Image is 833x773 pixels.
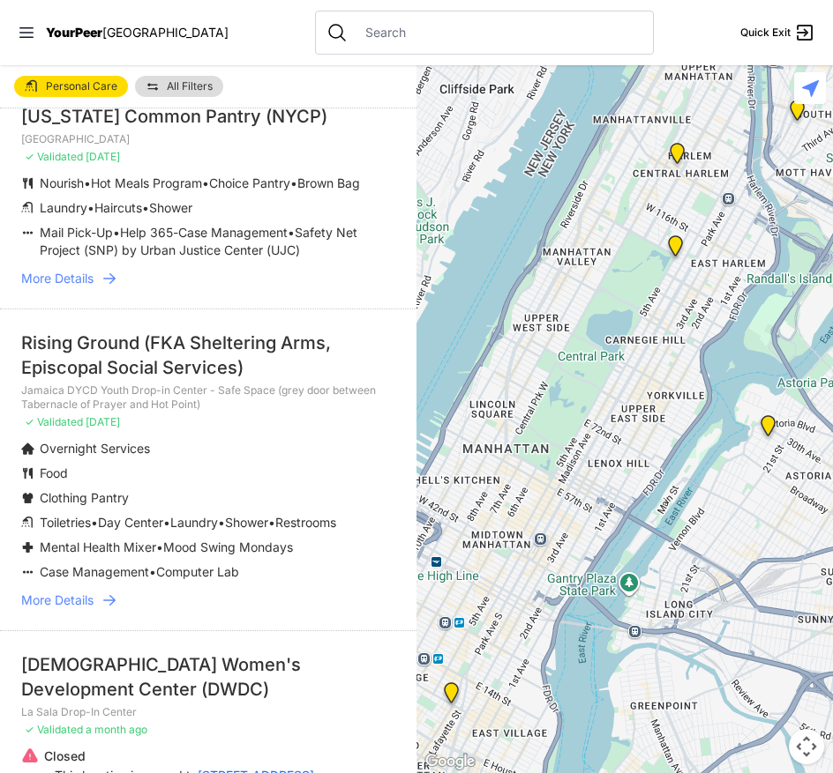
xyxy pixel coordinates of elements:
input: Search [355,24,642,41]
div: Harvey Milk High School [440,682,462,710]
img: Google [421,750,479,773]
div: Harm Reduction Center [786,100,808,128]
span: Nourish [40,175,84,190]
p: Closed [44,747,314,765]
span: Haircuts [94,200,142,215]
span: • [218,515,225,530]
span: • [91,515,98,530]
span: • [87,200,94,215]
span: Hot Meals Program [91,175,202,190]
span: Laundry [170,515,218,530]
span: [DATE] [86,150,120,163]
span: Shower [149,200,192,215]
span: Mental Health Mixer [40,539,156,554]
a: YourPeer[GEOGRAPHIC_DATA] [46,27,229,38]
a: Personal Care [14,76,128,97]
span: ✓ Validated [25,415,83,428]
span: Brown Bag [297,175,360,190]
span: Overnight Services [40,441,150,456]
div: [DEMOGRAPHIC_DATA] Women's Development Center (DWDC) [21,652,395,702]
span: • [268,515,275,530]
span: More Details [21,591,94,609]
button: Map camera controls [789,729,824,764]
span: [DATE] [86,415,120,428]
span: • [163,515,170,530]
span: • [156,539,163,554]
span: Quick Exit [740,26,791,40]
span: ✓ Validated [25,723,83,736]
span: • [288,225,295,240]
span: YourPeer [46,25,102,40]
span: All Filters [167,81,213,92]
span: ✓ Validated [25,150,83,163]
span: • [113,225,120,240]
span: a month ago [86,723,147,736]
div: Manhattan [664,235,687,264]
span: • [290,175,297,190]
span: • [202,175,209,190]
span: • [142,200,149,215]
span: Mood Swing Mondays [163,539,293,554]
span: Day Center [98,515,163,530]
span: Mail Pick-Up [40,225,113,240]
a: Open this area in Google Maps (opens a new window) [421,750,479,773]
span: Restrooms [275,515,336,530]
span: Help 365-Case Management [120,225,288,240]
span: Case Management [40,564,149,579]
span: Clothing Pantry [40,490,129,505]
div: Rising Ground (FKA Sheltering Arms, Episcopal Social Services) [21,331,395,380]
span: Shower [225,515,268,530]
div: Uptown/Harlem DYCD Youth Drop-in Center [666,143,688,171]
a: Quick Exit [740,22,815,43]
span: • [84,175,91,190]
span: Laundry [40,200,87,215]
span: More Details [21,270,94,287]
p: [GEOGRAPHIC_DATA] [21,132,395,146]
p: Jamaica DYCD Youth Drop-in Center - Safe Space (grey door between Tabernacle of Prayer and Hot Po... [21,383,395,412]
div: [US_STATE] Common Pantry (NYCP) [21,104,395,129]
a: More Details [21,591,395,609]
span: [GEOGRAPHIC_DATA] [102,25,229,40]
span: • [149,564,156,579]
a: All Filters [135,76,223,97]
span: Food [40,465,68,480]
span: Toiletries [40,515,91,530]
a: More Details [21,270,395,287]
span: Computer Lab [156,564,239,579]
p: La Sala Drop-In Center [21,705,395,719]
span: Personal Care [46,81,117,92]
span: Choice Pantry [209,175,290,190]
